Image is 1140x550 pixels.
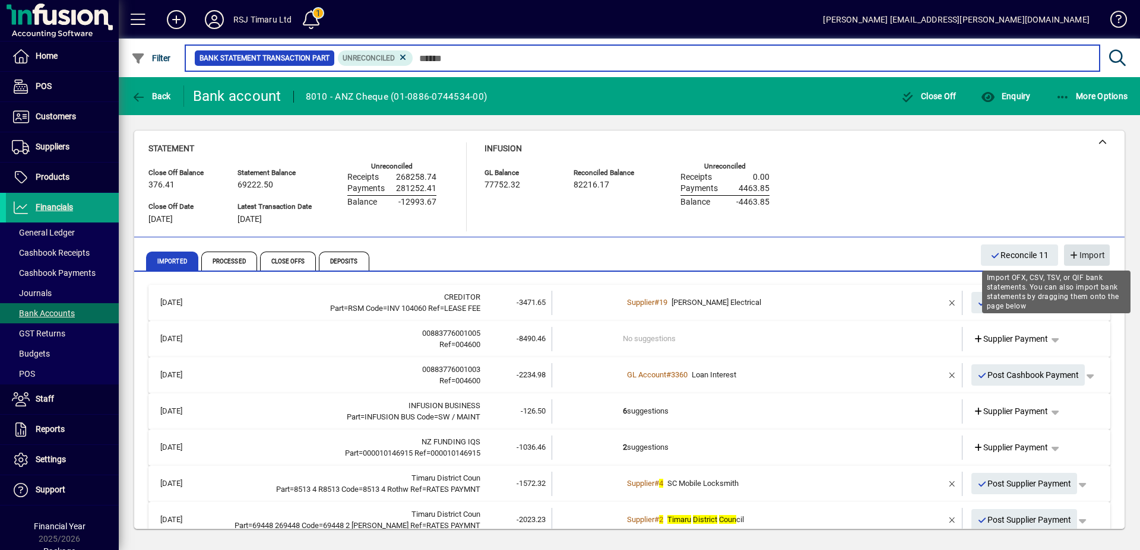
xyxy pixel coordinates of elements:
[157,9,195,30] button: Add
[319,252,369,271] span: Deposits
[623,443,627,452] b: 2
[36,202,73,212] span: Financials
[574,180,609,190] span: 82216.17
[901,91,957,101] span: Close Off
[990,246,1049,265] span: Reconcile 11
[484,169,556,177] span: GL Balance
[517,515,546,524] span: -2023.23
[627,515,654,524] span: Supplier
[671,370,688,379] span: 3360
[1053,85,1131,107] button: More Options
[210,472,480,484] div: Timaru District Coun
[148,285,1110,321] mat-expansion-panel-header: [DATE]CREDITORPart=RSM Code=INV 104060 Ref=LEASE FEE-3471.65Supplier#19[PERSON_NAME] ElectricalPo...
[148,357,1110,393] mat-expansion-panel-header: [DATE]00883776001003Ref=004600-2234.98GL Account#3360Loan InterestPost Cashbook Payment
[148,466,1110,502] mat-expansion-panel-header: [DATE]Timaru District CounPart=8513 4 R8513 Code=8513 4 Rothw Ref=RATES PAYMNT-1572.32Supplier#4S...
[667,515,691,524] em: Timaru
[193,87,281,106] div: Bank account
[210,436,480,448] div: NZ FUNDING IQS
[347,173,379,182] span: Receipts
[973,333,1049,345] span: Supplier Payment
[736,198,769,207] span: -4463.85
[654,298,659,307] span: #
[347,198,377,207] span: Balance
[131,53,171,63] span: Filter
[36,142,69,151] span: Suppliers
[6,283,119,303] a: Journals
[574,169,645,177] span: Reconciled Balance
[623,477,667,489] a: Supplier#4
[719,515,736,524] em: Coun
[943,474,962,493] button: Remove
[201,252,257,271] span: Processed
[12,228,75,237] span: General Ledger
[659,515,663,524] em: 2
[148,393,1110,430] mat-expansion-panel-header: [DATE]INFUSION BUSINESSPart=INFUSION BUS Code=SW / MAINT-126.506suggestionsSupplier Payment
[36,394,54,403] span: Staff
[371,163,413,170] label: Unreconciled
[237,215,262,224] span: [DATE]
[12,248,90,257] span: Cashbook Receipts
[146,252,198,271] span: Imported
[623,368,692,381] a: GL Account#3360
[680,173,712,182] span: Receipts
[6,243,119,263] a: Cashbook Receipts
[237,203,312,211] span: Latest Transaction Date
[6,42,119,71] a: Home
[36,112,76,121] span: Customers
[517,298,546,307] span: -3471.65
[627,479,654,488] span: Supplier
[210,400,480,412] div: INFUSION BUSINESS
[148,430,1110,466] mat-expansion-panel-header: [DATE]NZ FUNDING IQSPart=000010146915 Ref=000010146915-1036.462suggestionsSupplier Payment
[739,184,769,193] span: 4463.85
[943,293,962,312] button: Remove
[6,475,119,505] a: Support
[659,298,667,307] span: 19
[517,443,546,452] span: -1036.46
[978,85,1033,107] button: Enquiry
[398,198,436,207] span: -12993.67
[396,184,436,193] span: 281252.41
[154,363,210,387] td: [DATE]
[971,473,1078,494] button: Post Supplier Payment
[210,484,480,495] div: 8513 4 R8513 8513 4 Rothw RATES PAYMNT
[823,10,1090,29] div: [PERSON_NAME] [EMAIL_ADDRESS][PERSON_NAME][DOMAIN_NAME]
[306,87,487,106] div: 8010 - ANZ Cheque (01-0886-0744534-00)
[977,365,1079,385] span: Post Cashbook Payment
[680,184,718,193] span: Payments
[517,334,546,343] span: -8490.46
[36,51,58,61] span: Home
[680,198,710,207] span: Balance
[154,399,210,424] td: [DATE]
[36,485,65,494] span: Support
[977,474,1072,494] span: Post Supplier Payment
[210,375,480,387] div: 004600
[1069,246,1105,265] span: Import
[36,424,65,434] span: Reports
[131,91,171,101] span: Back
[148,502,1110,538] mat-expansion-panel-header: [DATE]Timaru District CounPart=69448 269448 Code=69448 2 [PERSON_NAME] Ref=RATES PAYMNT-2023.23Su...
[12,288,52,298] span: Journals
[148,180,175,190] span: 376.41
[971,509,1078,530] button: Post Supplier Payment
[968,437,1053,458] a: Supplier Payment
[210,291,480,303] div: CREDITOR
[347,184,385,193] span: Payments
[672,298,761,307] span: [PERSON_NAME] Electrical
[1101,2,1125,41] a: Knowledge Base
[623,296,672,309] a: Supplier#19
[148,169,220,177] span: Close Off Balance
[199,52,330,64] span: Bank Statement Transaction Part
[36,454,66,464] span: Settings
[148,215,173,224] span: [DATE]
[981,244,1059,266] button: Reconcile 11
[693,515,717,524] em: District
[154,327,210,351] td: [DATE]
[1056,91,1128,101] span: More Options
[971,364,1085,386] button: Post Cashbook Payment
[968,400,1053,422] a: Supplier Payment
[119,85,184,107] app-page-header-button: Back
[517,370,546,379] span: -2234.98
[36,172,69,182] span: Products
[396,173,436,182] span: 268258.74
[210,411,480,423] div: INFUSION BUS SW / MAINT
